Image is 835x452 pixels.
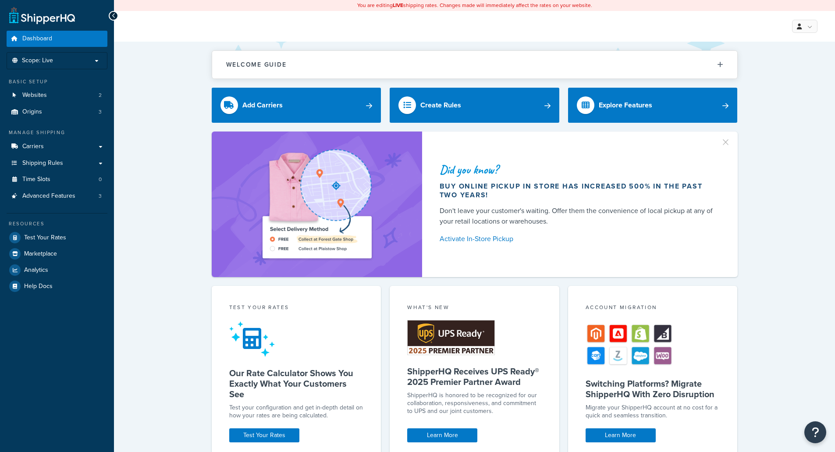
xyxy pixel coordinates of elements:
[22,192,75,200] span: Advanced Features
[212,88,381,123] a: Add Carriers
[7,220,107,228] div: Resources
[238,145,396,264] img: ad-shirt-map-b0359fc47e01cab431d101c4b569394f6a03f54285957d908178d52f29eb9668.png
[7,87,107,103] a: Websites2
[568,88,738,123] a: Explore Features
[22,143,44,150] span: Carriers
[407,391,542,415] p: ShipperHQ is honored to be recognized for our collaboration, responsiveness, and commitment to UP...
[7,155,107,171] a: Shipping Rules
[7,87,107,103] li: Websites
[407,366,542,387] h5: ShipperHQ Receives UPS Ready® 2025 Premier Partner Award
[420,99,461,111] div: Create Rules
[229,303,364,313] div: Test your rates
[7,278,107,294] a: Help Docs
[22,35,52,43] span: Dashboard
[99,176,102,183] span: 0
[586,378,720,399] h5: Switching Platforms? Migrate ShipperHQ With Zero Disruption
[7,171,107,188] a: Time Slots0
[99,108,102,116] span: 3
[7,129,107,136] div: Manage Shipping
[599,99,652,111] div: Explore Features
[440,182,717,199] div: Buy online pickup in store has increased 500% in the past two years!
[99,92,102,99] span: 2
[229,368,364,399] h5: Our Rate Calculator Shows You Exactly What Your Customers See
[99,192,102,200] span: 3
[440,164,717,176] div: Did you know?
[24,250,57,258] span: Marketplace
[586,404,720,420] div: Migrate your ShipperHQ account at no cost for a quick and seamless transition.
[7,262,107,278] a: Analytics
[7,171,107,188] li: Time Slots
[7,78,107,85] div: Basic Setup
[7,188,107,204] li: Advanced Features
[24,267,48,274] span: Analytics
[7,31,107,47] a: Dashboard
[440,233,717,245] a: Activate In-Store Pickup
[212,51,737,78] button: Welcome Guide
[226,61,287,68] h2: Welcome Guide
[393,1,403,9] b: LIVE
[7,230,107,246] a: Test Your Rates
[229,404,364,420] div: Test your configuration and get in-depth detail on how your rates are being calculated.
[390,88,559,123] a: Create Rules
[407,303,542,313] div: What's New
[7,188,107,204] a: Advanced Features3
[22,160,63,167] span: Shipping Rules
[24,283,53,290] span: Help Docs
[407,428,477,442] a: Learn More
[7,246,107,262] a: Marketplace
[22,92,47,99] span: Websites
[586,428,656,442] a: Learn More
[22,108,42,116] span: Origins
[7,104,107,120] li: Origins
[24,234,66,242] span: Test Your Rates
[586,303,720,313] div: Account Migration
[7,104,107,120] a: Origins3
[22,57,53,64] span: Scope: Live
[804,421,826,443] button: Open Resource Center
[22,176,50,183] span: Time Slots
[242,99,283,111] div: Add Carriers
[7,139,107,155] a: Carriers
[229,428,299,442] a: Test Your Rates
[440,206,717,227] div: Don't leave your customer's waiting. Offer them the convenience of local pickup at any of your re...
